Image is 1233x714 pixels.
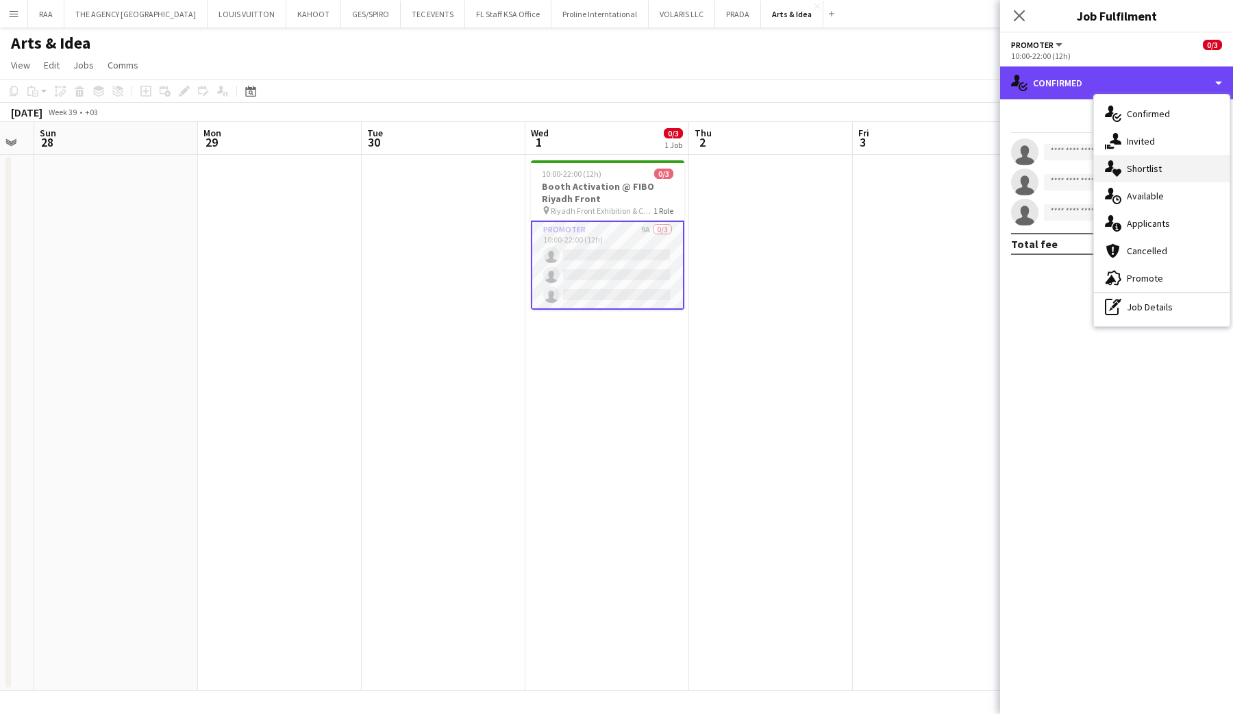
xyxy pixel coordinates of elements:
[38,56,65,74] a: Edit
[203,127,221,139] span: Mon
[286,1,341,27] button: KAHOOT
[201,134,221,150] span: 29
[1000,7,1233,25] h3: Job Fulfilment
[693,134,712,150] span: 2
[664,128,683,138] span: 0/3
[64,1,208,27] button: THE AGENCY [GEOGRAPHIC_DATA]
[365,134,383,150] span: 30
[73,59,94,71] span: Jobs
[11,33,90,53] h1: Arts & Idea
[1000,66,1233,99] div: Confirmed
[1127,162,1162,175] span: Shortlist
[85,107,98,117] div: +03
[531,221,684,310] app-card-role: Promoter9A0/310:00-22:00 (12h)
[1203,40,1222,50] span: 0/3
[108,59,138,71] span: Comms
[1011,40,1054,50] span: Promoter
[654,169,673,179] span: 0/3
[68,56,99,74] a: Jobs
[38,134,56,150] span: 28
[11,106,42,119] div: [DATE]
[551,1,649,27] button: Proline Interntational
[367,127,383,139] span: Tue
[529,134,549,150] span: 1
[465,1,551,27] button: FL Staff KSA Office
[551,206,653,216] span: Riyadh Front Exhibition & Conference Center
[1127,217,1170,230] span: Applicants
[1127,272,1163,284] span: Promote
[531,127,549,139] span: Wed
[649,1,715,27] button: VOLARIS LLC
[715,1,761,27] button: PRADA
[1011,40,1064,50] button: Promoter
[28,1,64,27] button: RAA
[695,127,712,139] span: Thu
[531,180,684,205] h3: Booth Activation @ FIBO Riyadh Front
[208,1,286,27] button: LOUIS VUITTON
[44,59,60,71] span: Edit
[858,127,869,139] span: Fri
[1127,135,1155,147] span: Invited
[5,56,36,74] a: View
[531,160,684,310] app-job-card: 10:00-22:00 (12h)0/3Booth Activation @ FIBO Riyadh Front Riyadh Front Exhibition & Conference Cen...
[856,134,869,150] span: 3
[542,169,601,179] span: 10:00-22:00 (12h)
[401,1,465,27] button: TEC EVENTS
[45,107,79,117] span: Week 39
[664,140,682,150] div: 1 Job
[761,1,823,27] button: Arts & Idea
[1094,293,1230,321] div: Job Details
[11,59,30,71] span: View
[102,56,144,74] a: Comms
[341,1,401,27] button: GES/SPIRO
[1127,190,1164,202] span: Available
[1011,237,1058,251] div: Total fee
[1011,51,1222,61] div: 10:00-22:00 (12h)
[1127,245,1167,257] span: Cancelled
[40,127,56,139] span: Sun
[1127,108,1170,120] span: Confirmed
[653,206,673,216] span: 1 Role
